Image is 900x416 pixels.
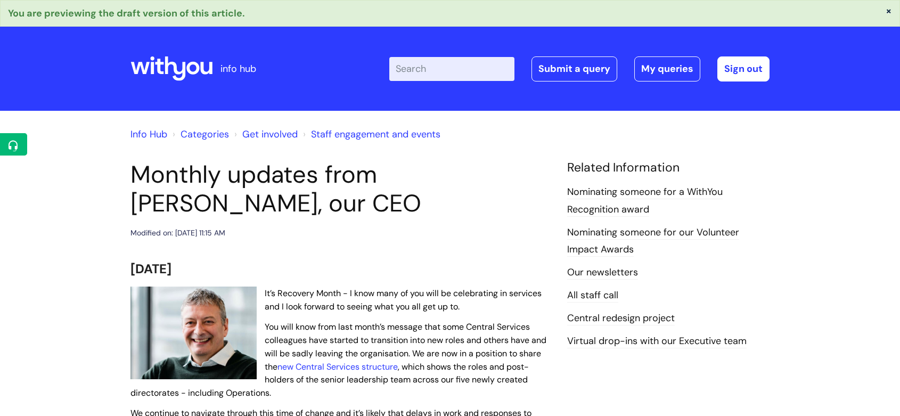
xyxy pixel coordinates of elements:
a: Nominating someone for a WithYou Recognition award [567,185,723,216]
a: Get involved [242,128,298,141]
a: Staff engagement and events [311,128,440,141]
a: Info Hub [130,128,167,141]
button: × [886,6,892,15]
h4: Related Information [567,160,770,175]
div: | - [389,56,770,81]
a: Nominating someone for our Volunteer Impact Awards [567,226,739,257]
p: info hub [220,60,256,77]
span: [DATE] [130,260,171,277]
a: Sign out [717,56,770,81]
li: Solution home [170,126,229,143]
li: Get involved [232,126,298,143]
a: My queries [634,56,700,81]
a: Categories [181,128,229,141]
input: Search [389,57,514,80]
a: new Central Services structure [277,361,398,372]
span: It’s Recovery Month - I know many of you will be celebrating in services and I look forward to se... [265,288,542,312]
li: Staff engagement and events [300,126,440,143]
a: Central redesign project [567,312,675,325]
a: Submit a query [531,56,617,81]
a: Virtual drop-ins with our Executive team [567,335,747,348]
span: You will know from last month’s message that some Central Services colleagues have started to tra... [130,321,546,398]
div: Modified on: [DATE] 11:15 AM [130,226,225,240]
a: Our newsletters [567,266,638,280]
h1: Monthly updates from [PERSON_NAME], our CEO [130,160,551,218]
a: All staff call [567,289,618,303]
img: WithYou Chief Executive Simon Phillips pictured looking at the camera and smiling [130,287,257,379]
